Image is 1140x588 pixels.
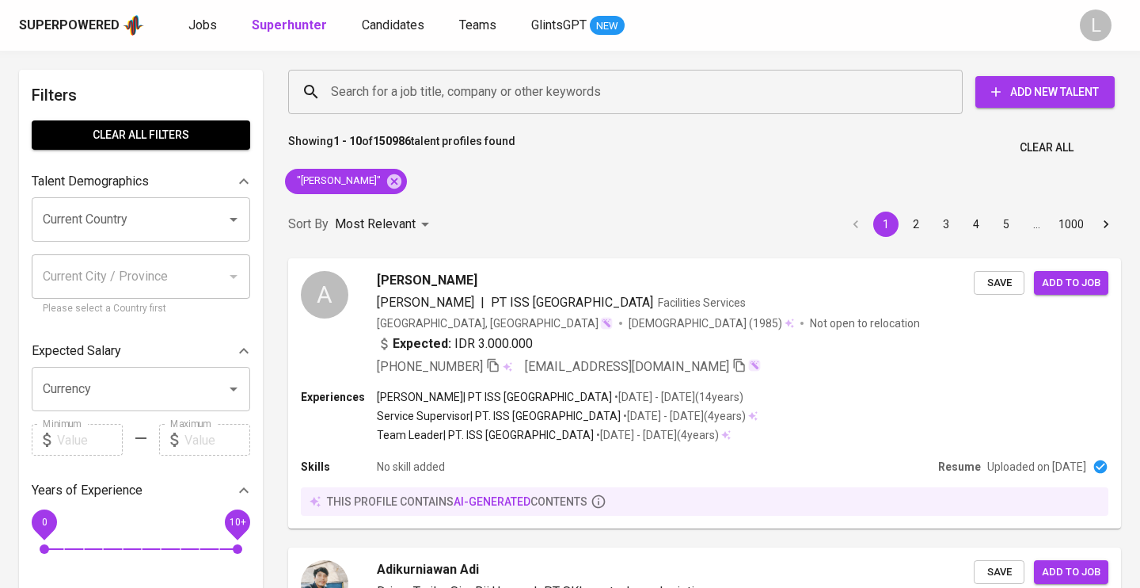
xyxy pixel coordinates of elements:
[491,295,653,310] span: PT ISS [GEOGRAPHIC_DATA]
[748,359,761,372] img: magic_wand.svg
[373,135,411,147] b: 150986
[1034,271,1108,296] button: Add to job
[621,408,746,424] p: • [DATE] - [DATE] ( 4 years )
[288,133,515,162] p: Showing of talent profiles found
[252,16,330,36] a: Superhunter
[1080,10,1111,41] div: L
[222,208,245,231] button: Open
[459,17,496,32] span: Teams
[377,459,445,475] p: No skill added
[454,495,530,508] span: AI-generated
[377,359,483,374] span: [PHONE_NUMBER]
[362,16,427,36] a: Candidates
[335,215,416,234] p: Most Relevant
[377,427,594,443] p: Team Leader | PT. ISS [GEOGRAPHIC_DATA]
[377,295,474,310] span: [PERSON_NAME]
[938,459,981,475] p: Resume
[531,16,625,36] a: GlintsGPT NEW
[32,481,142,500] p: Years of Experience
[188,16,220,36] a: Jobs
[994,212,1019,237] button: Go to page 5
[1013,133,1080,162] button: Clear All
[288,215,329,234] p: Sort By
[377,389,612,405] p: [PERSON_NAME] | PT ISS [GEOGRAPHIC_DATA]
[987,459,1086,475] p: Uploaded on [DATE]
[335,210,435,239] div: Most Relevant
[285,174,390,189] span: "[PERSON_NAME]"
[988,82,1102,102] span: Add New Talent
[44,125,237,145] span: Clear All filters
[41,517,47,528] span: 0
[362,17,424,32] span: Candidates
[19,13,144,37] a: Superpoweredapp logo
[982,563,1016,582] span: Save
[600,317,613,330] img: magic_wand.svg
[184,424,250,456] input: Value
[1042,274,1100,292] span: Add to job
[1054,212,1089,237] button: Go to page 1000
[32,166,250,197] div: Talent Demographics
[1034,560,1108,585] button: Add to job
[903,212,929,237] button: Go to page 2
[123,13,144,37] img: app logo
[933,212,959,237] button: Go to page 3
[481,293,484,312] span: |
[393,334,451,353] b: Expected:
[629,315,749,331] span: [DEMOGRAPHIC_DATA]
[377,271,477,290] span: [PERSON_NAME]
[974,271,1024,296] button: Save
[32,82,250,108] h6: Filters
[301,389,377,405] p: Experiences
[32,342,121,361] p: Expected Salary
[288,258,1121,529] a: A[PERSON_NAME][PERSON_NAME]|PT ISS [GEOGRAPHIC_DATA]Facilities Services[GEOGRAPHIC_DATA], [GEOGRA...
[629,315,794,331] div: (1985)
[377,408,621,424] p: Service Supervisor | PT. ISS [GEOGRAPHIC_DATA]
[873,212,899,237] button: page 1
[612,389,743,405] p: • [DATE] - [DATE] ( 14 years )
[32,120,250,150] button: Clear All filters
[43,301,239,317] p: Please select a Country first
[459,16,500,36] a: Teams
[810,315,920,331] p: Not open to relocation
[525,359,729,374] span: [EMAIL_ADDRESS][DOMAIN_NAME]
[252,17,327,32] b: Superhunter
[963,212,989,237] button: Go to page 4
[301,271,348,319] div: A
[658,296,746,309] span: Facilities Services
[32,335,250,367] div: Expected Salary
[531,17,587,32] span: GlintsGPT
[975,76,1115,108] button: Add New Talent
[32,475,250,506] div: Years of Experience
[32,172,149,191] p: Talent Demographics
[841,212,1121,237] nav: pagination navigation
[377,334,533,353] div: IDR 3.000.000
[333,135,362,147] b: 1 - 10
[974,560,1024,585] button: Save
[1042,563,1100,582] span: Add to job
[1024,216,1049,232] div: …
[377,315,613,331] div: [GEOGRAPHIC_DATA], [GEOGRAPHIC_DATA]
[590,18,625,34] span: NEW
[1093,212,1119,237] button: Go to next page
[285,169,407,194] div: "[PERSON_NAME]"
[327,494,587,510] p: this profile contains contents
[222,378,245,400] button: Open
[377,560,479,579] span: Adikurniawan Adi
[57,424,123,456] input: Value
[982,274,1016,292] span: Save
[188,17,217,32] span: Jobs
[594,427,719,443] p: • [DATE] - [DATE] ( 4 years )
[19,17,120,35] div: Superpowered
[301,459,377,475] p: Skills
[229,517,245,528] span: 10+
[1020,138,1073,158] span: Clear All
